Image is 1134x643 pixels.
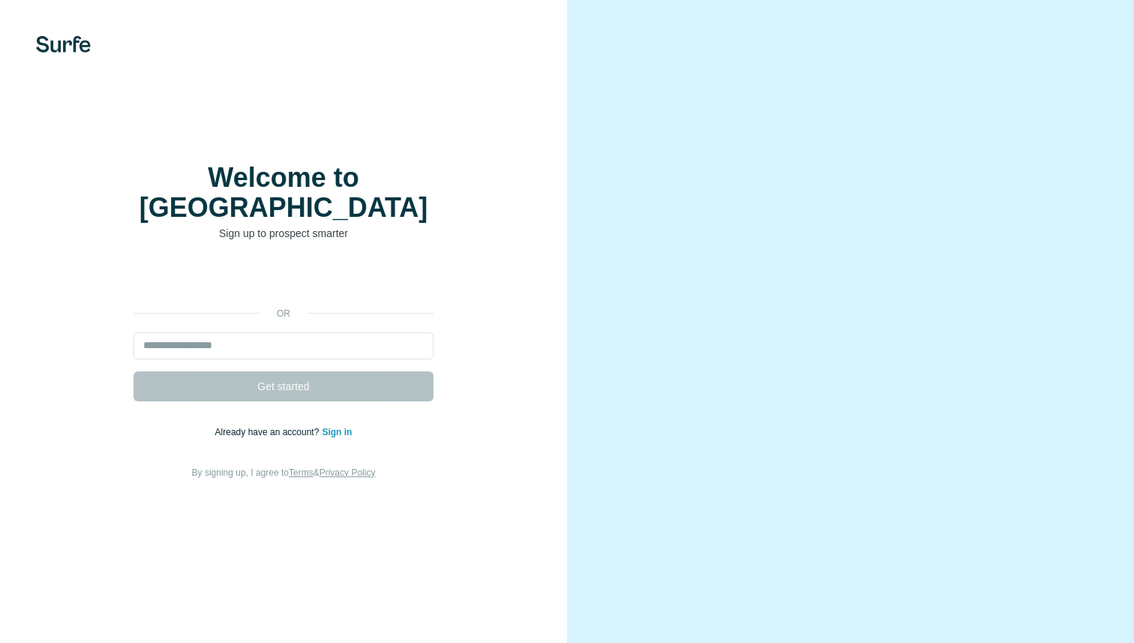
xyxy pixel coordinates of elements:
p: Sign up to prospect smarter [133,226,433,241]
a: Sign in [322,427,352,437]
iframe: Bouton "Se connecter avec Google" [126,263,441,296]
p: or [259,307,307,320]
img: Surfe's logo [36,36,91,53]
a: Privacy Policy [319,467,376,478]
span: Already have an account? [215,427,322,437]
span: By signing up, I agree to & [192,467,376,478]
h1: Welcome to [GEOGRAPHIC_DATA] [133,163,433,223]
a: Terms [289,467,313,478]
